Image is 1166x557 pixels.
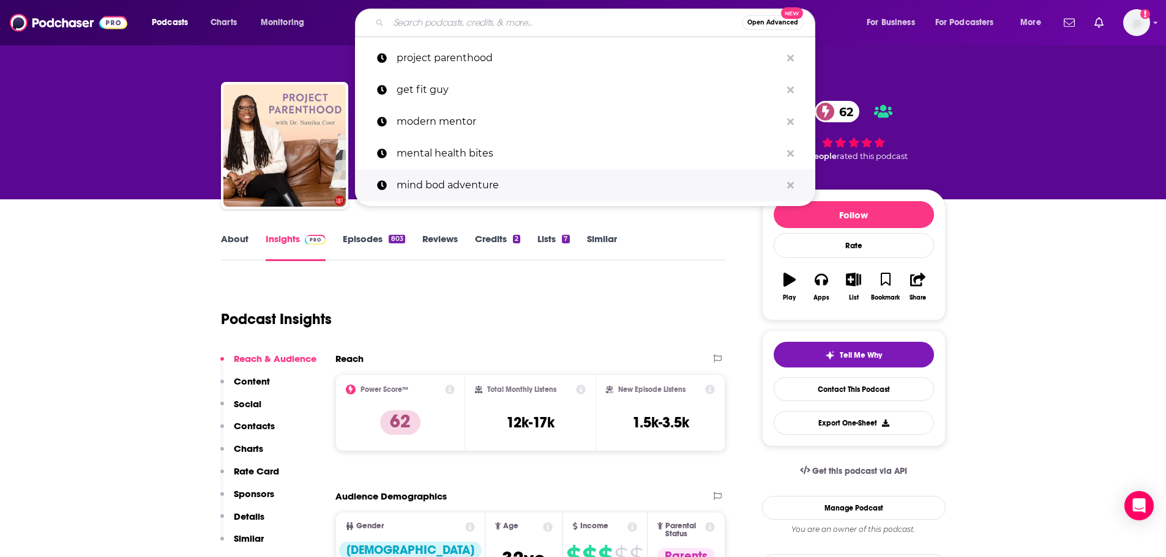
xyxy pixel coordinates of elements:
[781,7,803,19] span: New
[783,294,796,301] div: Play
[356,522,384,530] span: Gender
[762,496,946,520] a: Manage Podcast
[220,443,263,465] button: Charts
[935,14,994,31] span: For Podcasters
[1059,12,1080,33] a: Show notifications dropdown
[143,13,204,32] button: open menu
[355,42,815,74] a: project parenthood
[837,265,869,309] button: List
[825,350,835,360] img: tell me why sparkle
[827,101,859,122] span: 62
[397,106,781,138] p: modern mentor
[220,375,270,398] button: Content
[774,201,934,228] button: Follow
[871,294,900,301] div: Bookmark
[632,413,689,432] h3: 1.5k-3.5k
[927,13,1012,32] button: open menu
[397,42,781,74] p: project parenthood
[397,169,781,201] p: mind bod adventure
[355,138,815,169] a: mental health bites
[234,511,264,522] p: Details
[587,233,617,261] a: Similar
[870,265,902,309] button: Bookmark
[234,533,264,544] p: Similar
[562,235,569,243] div: 7
[762,525,946,534] div: You are an owner of this podcast.
[774,342,934,367] button: tell me why sparkleTell Me Why
[355,74,815,106] a: get fit guy
[802,152,837,161] span: 2 people
[742,15,804,30] button: Open AdvancedNew
[774,233,934,258] div: Rate
[1123,9,1150,36] span: Logged in as macmillanlovespodcasts
[234,420,275,432] p: Contacts
[813,294,829,301] div: Apps
[840,350,882,360] span: Tell Me Why
[790,456,917,486] a: Get this podcast via API
[513,235,520,243] div: 2
[343,233,405,261] a: Episodes803
[234,488,274,500] p: Sponsors
[1124,491,1154,520] div: Open Intercom Messenger
[1020,14,1041,31] span: More
[1089,12,1108,33] a: Show notifications dropdown
[910,294,926,301] div: Share
[487,385,556,394] h2: Total Monthly Listens
[152,14,188,31] span: Podcasts
[815,101,859,122] a: 62
[234,375,270,387] p: Content
[1123,9,1150,36] button: Show profile menu
[220,420,275,443] button: Contacts
[812,466,907,476] span: Get this podcast via API
[361,385,408,394] h2: Power Score™
[665,522,703,538] span: Parental Status
[223,84,346,207] img: Project Parenthood
[220,533,264,555] button: Similar
[355,169,815,201] a: mind bod adventure
[1123,9,1150,36] img: User Profile
[234,353,316,364] p: Reach & Audience
[220,488,274,511] button: Sponsors
[234,443,263,454] p: Charts
[475,233,520,261] a: Credits2
[234,465,279,477] p: Rate Card
[422,233,458,261] a: Reviews
[747,20,798,26] span: Open Advanced
[774,377,934,401] a: Contact This Podcast
[580,522,608,530] span: Income
[335,353,364,364] h2: Reach
[867,14,915,31] span: For Business
[355,106,815,138] a: modern mentor
[762,93,946,169] div: 62 2 peoplerated this podcast
[389,235,405,243] div: 803
[266,233,326,261] a: InsightsPodchaser Pro
[774,265,805,309] button: Play
[221,310,332,328] h1: Podcast Insights
[220,511,264,533] button: Details
[805,265,837,309] button: Apps
[397,138,781,169] p: mental health bites
[261,14,304,31] span: Monitoring
[837,152,908,161] span: rated this podcast
[397,74,781,106] p: get fit guy
[1140,9,1150,19] svg: Add a profile image
[220,398,261,421] button: Social
[221,233,249,261] a: About
[858,13,930,32] button: open menu
[506,413,555,432] h3: 12k-17k
[234,398,261,410] p: Social
[380,410,420,435] p: 62
[389,13,742,32] input: Search podcasts, credits, & more...
[211,14,237,31] span: Charts
[849,294,859,301] div: List
[503,522,518,530] span: Age
[10,11,127,34] img: Podchaser - Follow, Share and Rate Podcasts
[252,13,320,32] button: open menu
[335,490,447,502] h2: Audience Demographics
[220,465,279,488] button: Rate Card
[203,13,244,32] a: Charts
[902,265,933,309] button: Share
[774,411,934,435] button: Export One-Sheet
